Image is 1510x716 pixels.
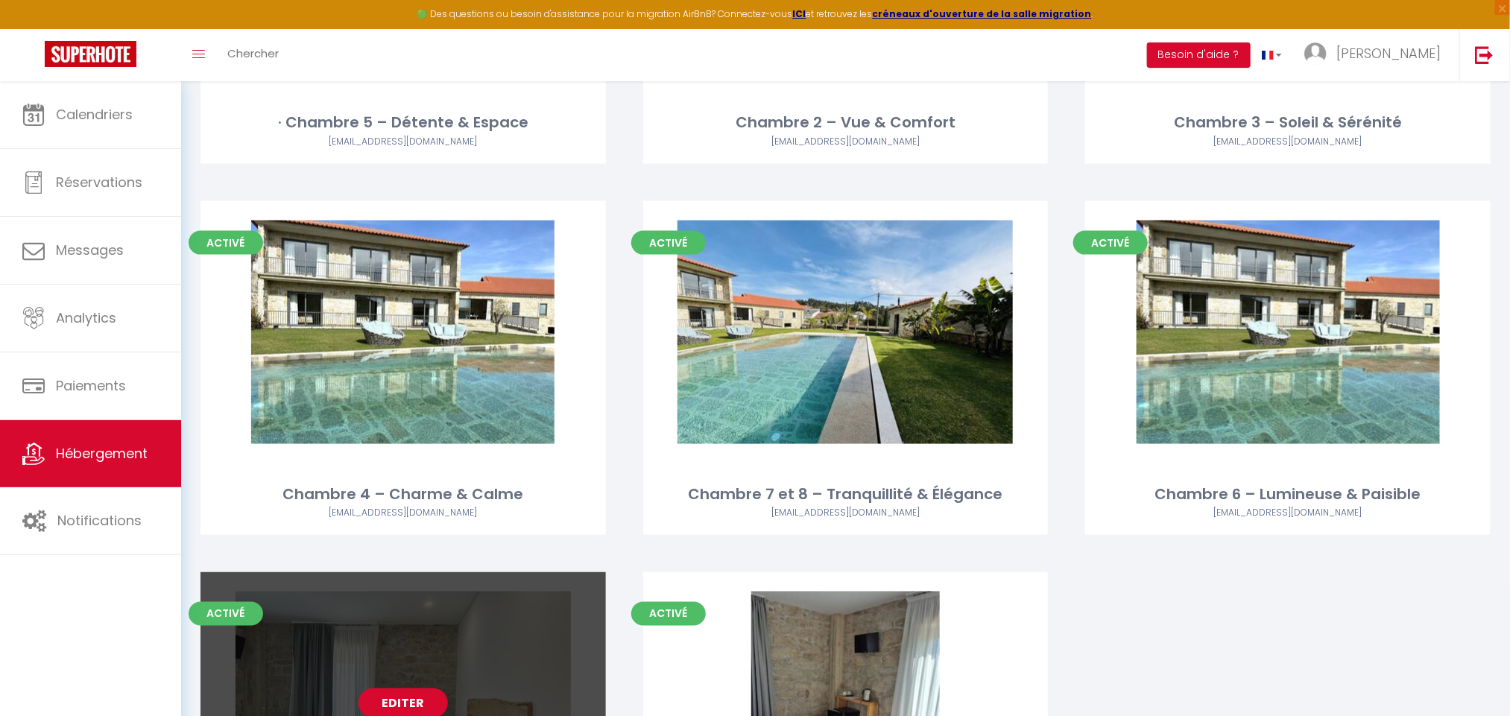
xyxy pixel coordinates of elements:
[1085,111,1491,134] div: Chambre 3 – Soleil & Sérénité
[12,6,57,51] button: Ouvrir le widget de chat LiveChat
[873,7,1092,20] a: créneaux d'ouverture de la salle migration
[56,241,124,259] span: Messages
[631,602,706,626] span: Activé
[1336,44,1441,63] span: [PERSON_NAME]
[643,135,1049,149] div: Airbnb
[56,173,142,191] span: Réservations
[200,135,606,149] div: Airbnb
[793,7,806,20] a: ICI
[643,506,1049,520] div: Airbnb
[200,111,606,134] div: · Chambre 5 – Détente & Espace
[1293,29,1459,81] a: ... [PERSON_NAME]
[56,444,148,463] span: Hébergement
[45,41,136,67] img: Super Booking
[216,29,290,81] a: Chercher
[1304,42,1327,65] img: ...
[189,602,263,626] span: Activé
[1447,649,1499,705] iframe: Chat
[1073,231,1148,255] span: Activé
[1085,506,1491,520] div: Airbnb
[1085,135,1491,149] div: Airbnb
[56,376,126,395] span: Paiements
[200,506,606,520] div: Airbnb
[57,511,142,530] span: Notifications
[189,231,263,255] span: Activé
[1147,42,1251,68] button: Besoin d'aide ?
[200,483,606,506] div: Chambre 4 – Charme & Calme
[643,111,1049,134] div: Chambre 2 – Vue & Comfort
[643,483,1049,506] div: Chambre 7 et 8 – Tranquillité & Élégance
[56,308,116,327] span: Analytics
[1475,45,1494,64] img: logout
[1085,483,1491,506] div: Chambre 6 – Lumineuse & Paisible
[631,231,706,255] span: Activé
[56,105,133,124] span: Calendriers
[227,45,279,61] span: Chercher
